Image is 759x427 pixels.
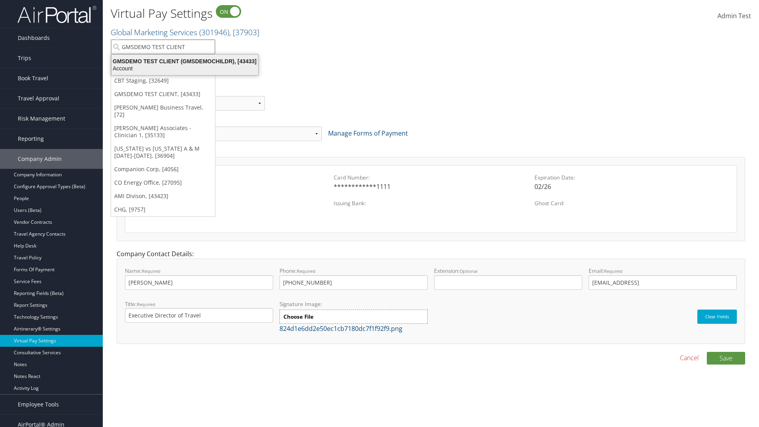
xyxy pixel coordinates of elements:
img: airportal-logo.png [17,5,96,24]
span: Reporting [18,129,44,149]
label: Choose File [279,310,428,324]
a: 824d1e6dd2e50ec1cb7180dc7f1f92f9.png [279,324,402,333]
label: Title: [125,300,273,323]
a: GMSDEMO TEST CLIENT, [43433] [111,87,215,101]
a: CBT Staging, [32649] [111,74,215,87]
span: Company Admin [18,149,62,169]
a: CO Energy Office, [27095] [111,176,215,189]
a: [US_STATE] vs [US_STATE] A & M [DATE]-[DATE], [36904] [111,142,215,162]
span: Admin Test [717,11,751,20]
input: Email:Required [589,275,737,290]
label: Security Code: [133,199,327,207]
span: Risk Management [18,109,65,128]
a: AMI Divison, [43423] [111,189,215,203]
div: GMSDEMO TEST CLIENT (GMSDEMOCHILDR), [43433] [107,58,263,65]
label: Name: [125,267,273,289]
div: Account [107,65,263,72]
a: Manage Forms of Payment [328,129,408,138]
div: VISA [133,182,327,191]
a: Cancel [680,353,699,363]
small: Optional [460,268,478,274]
button: Clear Fields [697,310,737,324]
span: Travel Approval [18,89,59,108]
a: Admin Test [717,4,751,28]
label: Expiration Date: [534,174,729,181]
a: Global Marketing Services [111,27,259,38]
label: Issuing Bank: [334,199,528,207]
input: Search Accounts [111,40,215,54]
input: Title:Required [125,308,273,323]
label: Email: [589,267,737,289]
h1: Virtual Pay Settings [111,5,538,22]
label: Card Number: [334,174,528,181]
a: CHG, [9757] [111,203,215,216]
label: Phone: [279,267,428,289]
a: Companion Corp, [4056] [111,162,215,176]
span: Trips [18,48,31,68]
div: Form of Payment: [111,117,751,147]
button: Save [707,352,745,365]
small: Required [604,268,623,274]
input: Extension:Optional [434,275,582,290]
input: Name:Required [125,275,273,290]
label: Signature Image: [279,300,428,310]
div: 02/26 [534,182,729,191]
span: , [ 37903 ] [229,27,259,38]
small: Required [142,268,160,274]
span: ( 301946 ) [199,27,229,38]
span: Book Travel [18,68,48,88]
div: Form of Payment Details: [111,147,751,249]
a: [PERSON_NAME] Associates - Clinician 1, [35133] [111,121,215,142]
small: Required [297,268,315,274]
a: [PERSON_NAME] Business Travel, [72] [111,101,215,121]
span: Employee Tools [18,395,59,414]
small: Required [137,301,155,307]
label: Extension: [434,267,582,289]
div: Company Contact Details: [111,249,751,351]
label: Card Vendor: [133,174,327,181]
input: Phone:Required [279,275,428,290]
label: Ghost Card: [534,199,729,207]
span: Dashboards [18,28,50,48]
